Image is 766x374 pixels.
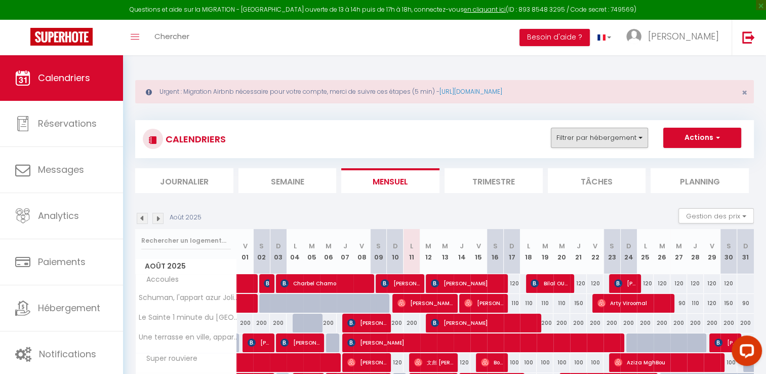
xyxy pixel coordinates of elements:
[727,241,731,251] abbr: S
[570,294,587,313] div: 150
[603,229,620,274] th: 23
[670,274,687,293] div: 120
[670,314,687,332] div: 200
[537,353,553,372] div: 100
[137,294,238,302] span: Schuman, l'appart azur Joliette
[38,163,84,176] span: Messages
[470,229,487,274] th: 15
[370,229,387,274] th: 09
[270,229,287,274] th: 03
[276,241,281,251] abbr: D
[570,353,587,372] div: 100
[614,353,720,372] span: Aziza MghBou
[704,314,720,332] div: 200
[720,294,737,313] div: 150
[542,241,548,251] abbr: M
[253,229,270,274] th: 02
[347,333,620,352] span: [PERSON_NAME]
[359,241,364,251] abbr: V
[237,314,254,332] div: 200
[737,294,754,313] div: 90
[720,274,737,293] div: 120
[170,213,201,222] p: Août 2025
[551,128,648,148] button: Filtrer par hébergement
[504,353,520,372] div: 100
[720,353,737,372] div: 100
[248,333,270,352] span: [PERSON_NAME]
[614,274,636,293] span: [PERSON_NAME]
[714,333,737,352] span: [PERSON_NAME]
[38,302,100,314] span: Hébergement
[410,241,413,251] abbr: L
[519,29,590,46] button: Besoin d'aide ?
[39,348,96,360] span: Notifications
[742,88,747,97] button: Close
[387,353,404,372] div: 120
[637,274,654,293] div: 120
[737,229,754,274] th: 31
[347,313,386,332] span: [PERSON_NAME]
[253,314,270,332] div: 200
[431,313,537,332] span: [PERSON_NAME]
[376,241,381,251] abbr: S
[343,241,347,251] abbr: J
[504,274,520,293] div: 120
[38,71,90,84] span: Calendriers
[597,293,670,313] span: Arty Viroomal
[259,241,264,251] abbr: S
[320,314,337,332] div: 200
[337,229,353,274] th: 07
[610,241,614,251] abbr: S
[548,168,646,193] li: Tâches
[637,314,654,332] div: 200
[509,241,514,251] abbr: D
[537,294,553,313] div: 110
[504,294,520,313] div: 110
[154,31,189,42] span: Chercher
[326,241,332,251] abbr: M
[504,229,520,274] th: 17
[559,241,565,251] abbr: M
[387,229,404,274] th: 10
[648,30,719,43] span: [PERSON_NAME]
[460,241,464,251] abbr: J
[593,241,597,251] abbr: V
[280,274,370,293] span: Charbel Chamo
[626,241,631,251] abbr: D
[487,229,504,274] th: 16
[720,229,737,274] th: 30
[553,353,570,372] div: 100
[619,20,732,55] a: ... [PERSON_NAME]
[587,229,603,274] th: 22
[663,128,741,148] button: Actions
[587,353,603,372] div: 100
[654,229,670,274] th: 26
[553,294,570,313] div: 110
[659,241,665,251] abbr: M
[620,229,637,274] th: 24
[294,241,297,251] abbr: L
[493,241,498,251] abbr: S
[678,208,754,223] button: Gestion des prix
[670,229,687,274] th: 27
[163,128,226,151] h3: CALENDRIERS
[553,229,570,274] th: 20
[387,314,404,332] div: 200
[264,274,269,293] span: [PERSON_NAME]
[537,314,553,332] div: 200
[445,168,543,193] li: Trimestre
[570,229,587,274] th: 21
[38,209,79,222] span: Analytics
[737,314,754,332] div: 200
[309,241,315,251] abbr: M
[439,87,502,96] a: [URL][DOMAIN_NAME]
[553,314,570,332] div: 200
[404,314,420,332] div: 200
[476,241,481,251] abbr: V
[520,294,537,313] div: 110
[404,229,420,274] th: 11
[720,314,737,332] div: 200
[137,314,238,321] span: Le Sainte 1 minute du [GEOGRAPHIC_DATA]
[570,274,587,293] div: 120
